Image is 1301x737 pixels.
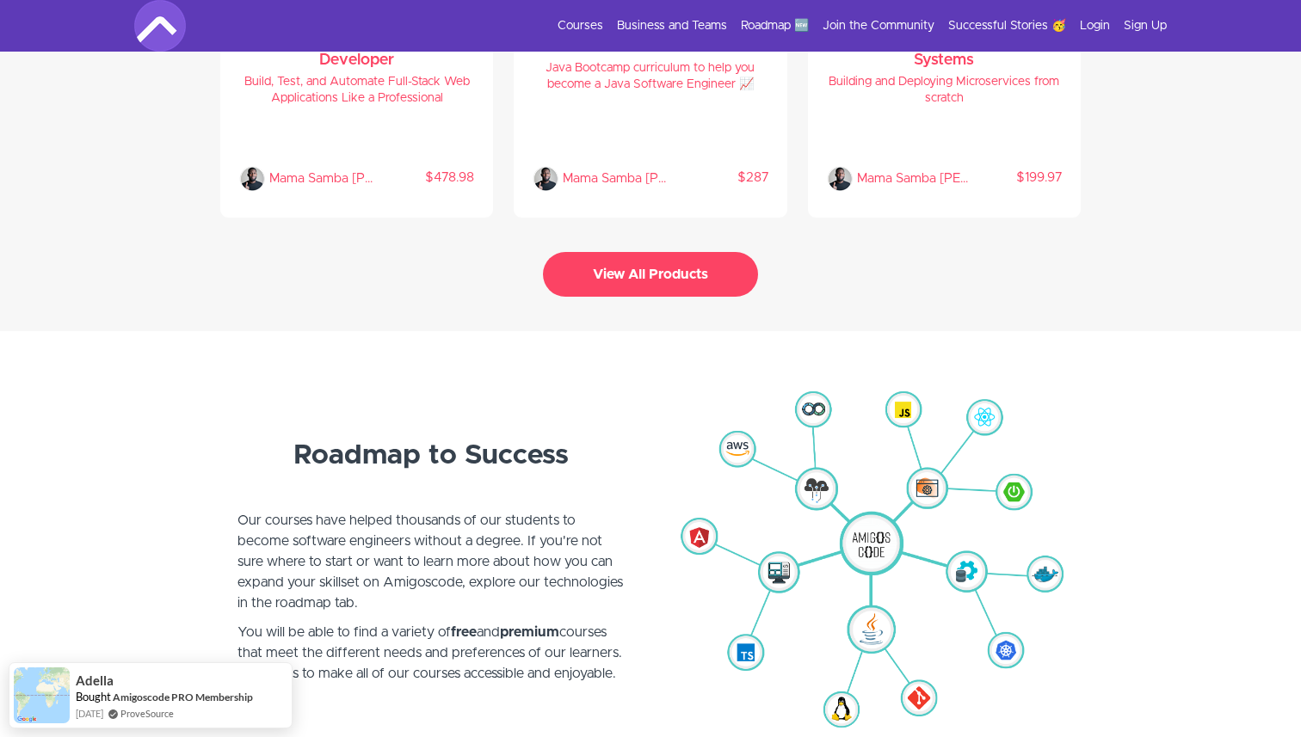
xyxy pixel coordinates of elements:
[500,625,559,639] strong: premium
[269,166,380,192] p: Mama Samba Braima Nelson
[617,17,727,34] a: Business and Teams
[237,510,625,613] p: Our courses have helped thousands of our students to become software engineers without a degree. ...
[120,706,174,721] a: ProveSource
[558,17,603,34] a: Courses
[1124,17,1167,34] a: Sign Up
[857,166,968,192] p: Mama Samba Braima Nelson
[968,169,1062,187] p: $199.97
[543,272,758,280] a: View All Products
[543,252,758,297] button: View All Products
[827,166,853,192] img: Mama Samba Braima Nelson
[563,166,674,192] p: Mama Samba Braima Nelson
[823,17,934,34] a: Join the Community
[741,17,809,34] a: Roadmap 🆕
[293,442,569,470] strong: Roadmap to Success
[948,17,1066,34] a: Successful Stories 🥳
[239,74,474,107] h4: Build, Test, and Automate Full-Stack Web Applications Like a Professional
[827,40,1062,67] h3: Microservices and Distributed Systems
[1080,17,1110,34] a: Login
[76,690,111,703] span: Bought
[674,169,768,187] p: $287
[239,40,474,67] h3: PROFESSIONAL Full Stack Developer
[239,166,265,192] img: Mama Samba Braima Nelson
[14,667,70,723] img: provesource social proof notification image
[533,166,558,192] img: Mama Samba Braima Nelson
[113,690,253,704] a: Amigoscode PRO Membership
[76,673,114,688] span: Adella
[76,706,103,721] span: [DATE]
[237,622,625,704] p: You will be able to find a variety of and courses that meet the different needs and preferences o...
[827,74,1062,107] h4: Building and Deploying Microservices from scratch
[380,169,474,187] p: $478.98
[451,625,477,639] strong: free
[533,60,768,93] h4: Java Bootcamp curriculum to help you become a Java Software Engineer 📈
